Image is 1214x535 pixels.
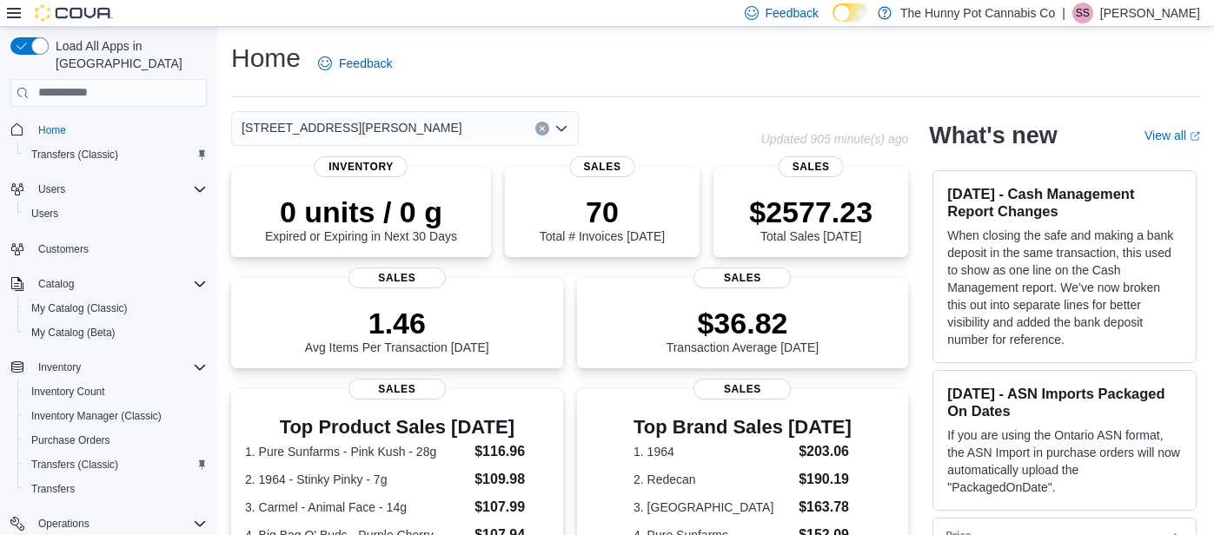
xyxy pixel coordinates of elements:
h3: [DATE] - Cash Management Report Changes [947,185,1182,220]
p: The Hunny Pot Cannabis Co [900,3,1055,23]
a: Users [24,203,65,224]
span: My Catalog (Beta) [24,322,207,343]
a: Inventory Count [24,381,112,402]
dd: $190.19 [799,469,852,490]
a: My Catalog (Classic) [24,298,135,319]
span: Customers [38,242,89,256]
button: Users [3,177,214,201]
button: Home [3,117,214,142]
button: Purchase Orders [17,428,214,452]
a: Feedback [311,46,399,81]
span: Customers [31,238,207,260]
button: Transfers [17,477,214,501]
h3: Top Brand Sales [DATE] [634,417,852,438]
a: Inventory Manager (Classic) [24,406,169,426]
dd: $163.78 [799,497,852,518]
div: Expired or Expiring in Next 30 Days [265,195,457,243]
span: Sales [779,156,844,177]
a: Transfers (Classic) [24,144,125,165]
p: 70 [540,195,665,229]
dt: 3. Carmel - Animal Face - 14g [245,499,468,516]
span: Operations [38,517,90,531]
p: 0 units / 0 g [265,195,457,229]
span: Transfers (Classic) [31,148,118,162]
a: My Catalog (Beta) [24,322,123,343]
span: Inventory [38,360,81,374]
dt: 2. 1964 - Stinky Pinky - 7g [245,471,468,488]
span: Home [38,123,66,137]
button: Inventory Count [17,380,214,404]
span: Users [31,207,58,221]
p: Updated 905 minute(s) ago [761,132,909,146]
div: Avg Items Per Transaction [DATE] [305,306,489,354]
span: Catalog [38,277,74,291]
span: Inventory Manager (Classic) [24,406,207,426]
dd: $116.96 [474,441,548,462]
p: 1.46 [305,306,489,340]
span: Sales [570,156,635,177]
span: My Catalog (Beta) [31,326,116,340]
span: Transfers [31,482,75,496]
input: Dark Mode [833,3,869,22]
span: Home [31,119,207,141]
a: Transfers [24,479,82,499]
span: My Catalog (Classic) [24,298,207,319]
button: Operations [31,513,96,534]
svg: External link [1190,131,1200,142]
dd: $109.98 [474,469,548,490]
a: Home [31,120,73,141]
div: Total Sales [DATE] [749,195,872,243]
span: Purchase Orders [31,433,110,447]
p: | [1062,3,1065,23]
span: My Catalog (Classic) [31,301,128,315]
p: $36.82 [667,306,819,340]
span: Purchase Orders [24,430,207,451]
span: Operations [31,513,207,534]
dt: 3. [GEOGRAPHIC_DATA] [634,499,792,516]
span: Load All Apps in [GEOGRAPHIC_DATA] [49,37,207,72]
span: Users [24,203,207,224]
span: Sales [348,267,446,288]
h1: Home [231,41,301,76]
p: When closing the safe and making a bank deposit in the same transaction, this used to show as one... [947,227,1182,348]
span: Transfers [24,479,207,499]
a: View allExternal link [1144,129,1200,142]
dt: 1. Pure Sunfarms - Pink Kush - 28g [245,443,468,460]
button: Users [31,179,72,200]
span: Transfers (Classic) [24,144,207,165]
span: Users [31,179,207,200]
div: Total # Invoices [DATE] [540,195,665,243]
span: [STREET_ADDRESS][PERSON_NAME] [242,117,462,138]
p: $2577.23 [749,195,872,229]
button: Catalog [31,274,81,294]
span: Users [38,182,65,196]
button: My Catalog (Classic) [17,296,214,320]
span: Feedback [339,55,392,72]
span: Sales [693,379,791,400]
h3: Top Product Sales [DATE] [245,417,549,438]
span: SS [1076,3,1090,23]
a: Purchase Orders [24,430,117,451]
span: Sales [348,379,446,400]
dd: $107.99 [474,497,548,518]
button: Inventory [31,357,88,378]
button: Clear input [535,122,549,135]
div: Simon Stouffer [1072,3,1093,23]
button: My Catalog (Beta) [17,320,214,345]
h3: [DATE] - ASN Imports Packaged On Dates [947,385,1182,419]
dt: 2. Redecan [634,471,792,488]
dd: $203.06 [799,441,852,462]
span: Inventory [31,357,207,378]
span: Transfers (Classic) [24,454,207,475]
p: [PERSON_NAME] [1100,3,1200,23]
span: Inventory [315,156,408,177]
button: Users [17,201,214,226]
img: Cova [35,4,113,22]
p: If you are using the Ontario ASN format, the ASN Import in purchase orders will now automatically... [947,426,1182,496]
span: Feedback [766,4,819,22]
button: Customers [3,236,214,261]
span: Inventory Manager (Classic) [31,409,162,423]
div: Transaction Average [DATE] [667,306,819,354]
span: Sales [693,267,791,288]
